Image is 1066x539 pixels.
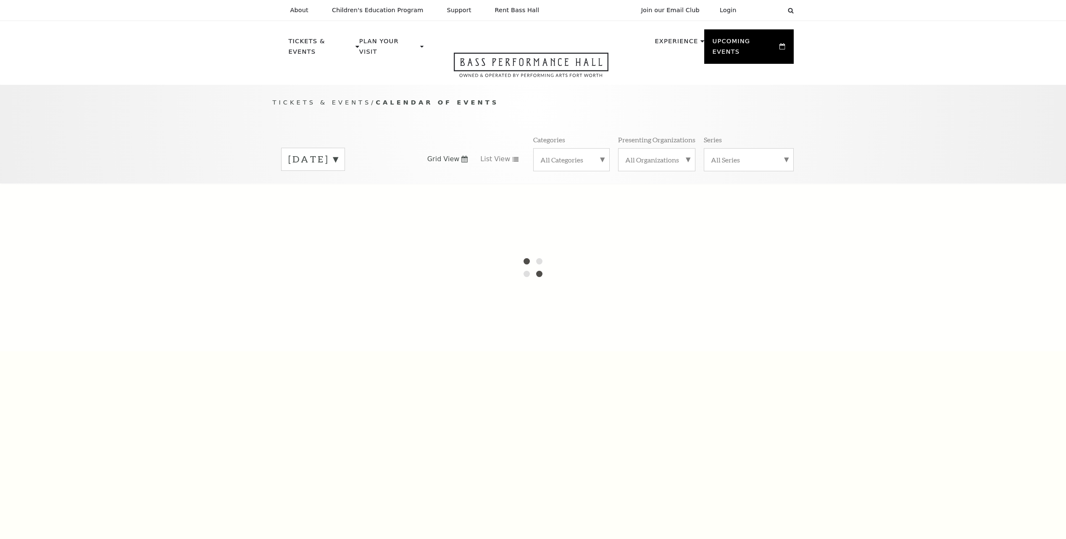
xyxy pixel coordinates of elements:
p: / [273,97,794,108]
label: All Categories [540,155,603,164]
p: Children's Education Program [332,7,424,14]
p: Presenting Organizations [618,135,695,144]
span: Tickets & Events [273,99,371,106]
p: Plan Your Visit [359,36,418,62]
p: About [290,7,308,14]
label: [DATE] [288,153,338,166]
label: All Organizations [625,155,688,164]
select: Select: [750,6,780,14]
p: Series [704,135,722,144]
p: Upcoming Events [713,36,778,62]
span: Calendar of Events [376,99,499,106]
p: Tickets & Events [289,36,354,62]
p: Categories [533,135,565,144]
p: Support [447,7,471,14]
span: List View [480,154,510,164]
label: All Series [711,155,787,164]
p: Rent Bass Hall [495,7,540,14]
span: Grid View [427,154,460,164]
p: Experience [655,36,698,51]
